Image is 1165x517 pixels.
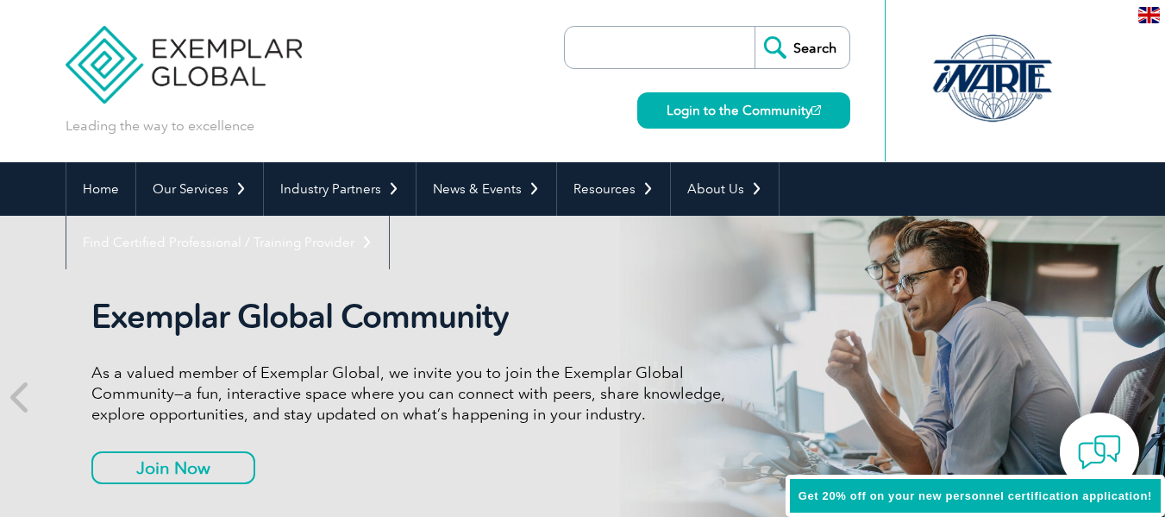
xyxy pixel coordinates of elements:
[91,297,738,337] h2: Exemplar Global Community
[417,162,556,216] a: News & Events
[264,162,416,216] a: Industry Partners
[66,117,254,136] p: Leading the way to excellence
[671,162,779,216] a: About Us
[91,451,255,484] a: Join Now
[1078,431,1121,474] img: contact-chat.png
[1138,7,1160,23] img: en
[557,162,670,216] a: Resources
[799,489,1152,502] span: Get 20% off on your new personnel certification application!
[136,162,263,216] a: Our Services
[637,92,850,129] a: Login to the Community
[66,162,135,216] a: Home
[755,27,849,68] input: Search
[811,105,821,115] img: open_square.png
[66,216,389,269] a: Find Certified Professional / Training Provider
[91,363,738,425] p: As a valued member of Exemplar Global, we invite you to join the Exemplar Global Community—a fun,...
